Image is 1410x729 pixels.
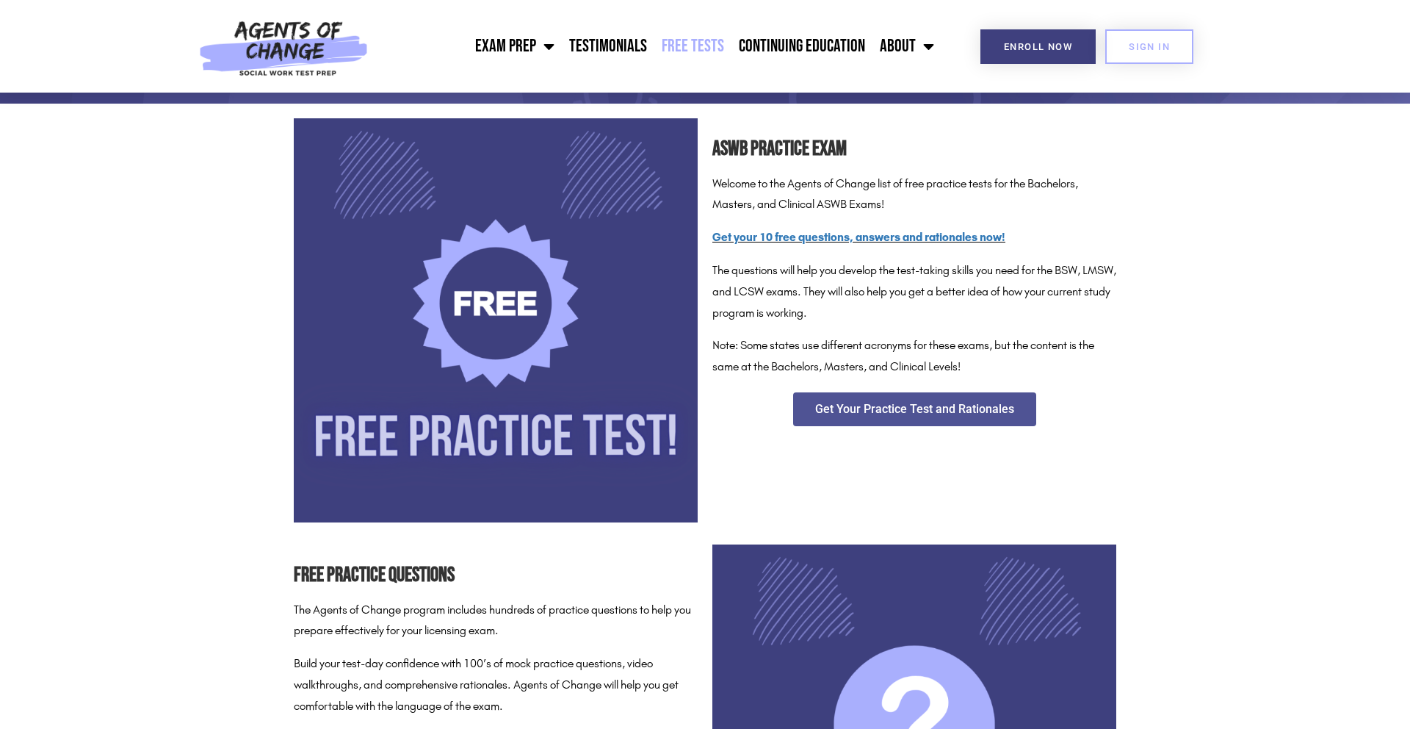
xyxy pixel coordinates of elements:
[980,29,1096,64] a: Enroll Now
[294,600,698,642] p: The Agents of Change program includes hundreds of practice questions to help you prepare effectiv...
[731,28,872,65] a: Continuing Education
[1129,42,1170,51] span: SIGN IN
[1105,29,1193,64] a: SIGN IN
[712,173,1116,216] p: Welcome to the Agents of Change list of free practice tests for the Bachelors, Masters, and Clini...
[468,28,562,65] a: Exam Prep
[654,28,731,65] a: Free Tests
[712,133,1116,166] h2: ASWB Practice Exam
[872,28,941,65] a: About
[1004,42,1072,51] span: Enroll Now
[712,230,1005,244] a: Get your 10 free questions, answers and rationales now!
[376,28,941,65] nav: Menu
[294,559,698,592] h2: Free Practice Questions
[815,403,1014,415] span: Get Your Practice Test and Rationales
[712,260,1116,323] p: The questions will help you develop the test-taking skills you need for the BSW, LMSW, and LCSW e...
[562,28,654,65] a: Testimonials
[712,335,1116,378] p: Note: Some states use different acronyms for these exams, but the content is the same at the Bach...
[294,653,698,717] p: Build your test-day confidence with 100’s of mock practice questions, video walkthroughs, and com...
[793,392,1036,426] a: Get Your Practice Test and Rationales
